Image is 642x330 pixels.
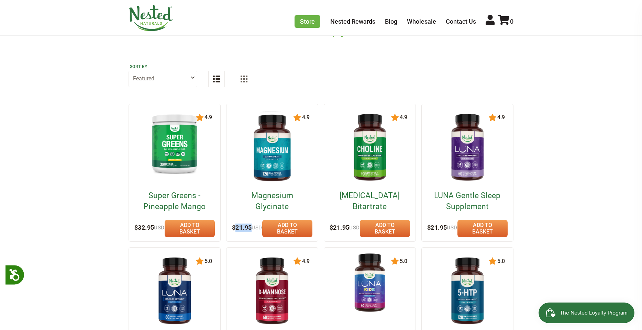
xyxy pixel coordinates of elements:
img: LUNA Melatonin Free Sleep Aid [145,253,204,330]
img: star.svg [488,114,497,122]
img: star.svg [196,257,204,265]
span: 4.9 [497,114,505,121]
span: 5.0 [204,258,212,264]
span: 5.0 [497,258,505,264]
a: 0 [498,18,513,25]
span: USD [447,225,457,231]
img: star.svg [391,114,399,122]
h1: Find Your Supplement [247,20,395,38]
label: Sort by: [130,64,196,69]
span: USD [349,225,359,231]
img: Magnesium Glycinate [243,110,302,186]
span: $32.95 [134,224,165,231]
a: Store [295,15,320,28]
img: List [213,76,220,82]
span: 5.0 [399,258,407,264]
span: 4.9 [301,114,310,121]
img: LUNA Kids Gentle Sleep Aid [340,253,399,312]
span: 4.9 [204,114,212,121]
img: star.svg [488,257,497,265]
a: Wholesale [407,18,436,25]
img: star.svg [391,257,399,265]
span: $21.95 [330,224,360,231]
img: Super Greens - Pineapple Mango [145,110,204,178]
iframe: Button to open loyalty program pop-up [539,303,635,323]
a: Blog [385,18,397,25]
span: $21.95 [232,224,262,231]
img: LUNA Gentle Sleep Supplement [438,110,497,186]
a: LUNA Gentle Sleep Supplement [433,190,502,212]
a: Magnesium Glycinate [238,190,307,212]
img: Nested Naturals [129,5,173,31]
span: 4.9 [301,258,310,264]
span: $21.95 [427,224,457,231]
span: 0 [510,18,513,25]
span: USD [154,225,164,231]
a: Super Greens - Pineapple Mango [141,190,209,212]
a: [MEDICAL_DATA] Bitartrate [336,190,404,212]
a: Contact Us [446,18,476,25]
img: Choline Bitartrate [340,110,399,186]
img: 5-HTP Supplement [438,253,497,330]
a: Nested Rewards [330,18,375,25]
span: USD [252,225,262,231]
img: star.svg [293,257,301,265]
span: 4.9 [399,114,407,121]
img: star.svg [196,114,204,122]
img: D-Mannose [243,253,302,330]
img: Grid [241,76,247,82]
img: star.svg [293,114,301,122]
